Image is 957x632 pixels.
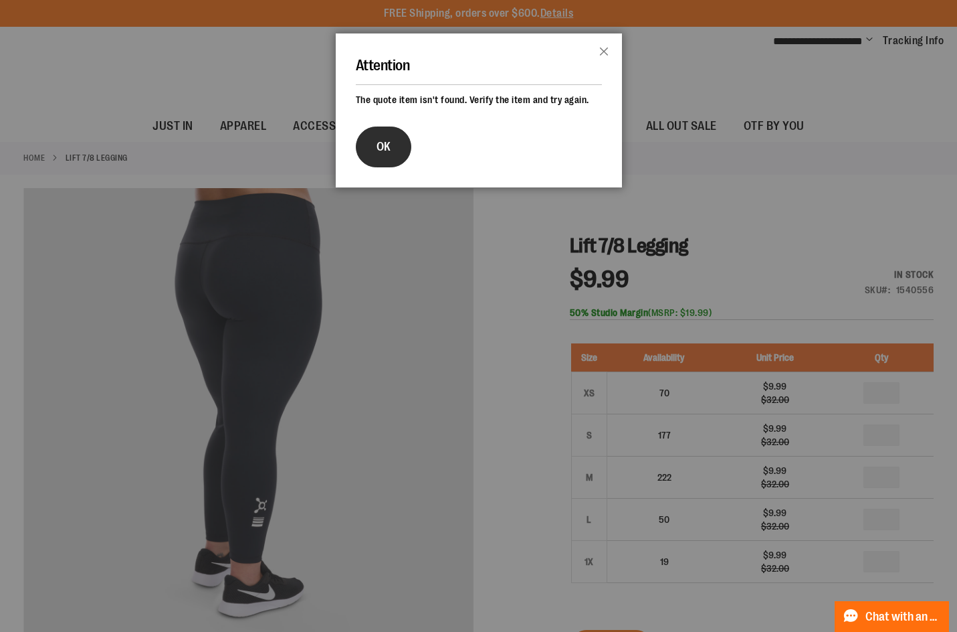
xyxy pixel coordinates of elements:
span: Chat with an Expert [865,611,941,623]
button: Chat with an Expert [835,601,950,632]
div: The quote item isn't found. Verify the item and try again. [356,93,602,106]
h1: Attention [356,54,602,85]
span: OK [377,140,391,153]
button: OK [356,127,411,167]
